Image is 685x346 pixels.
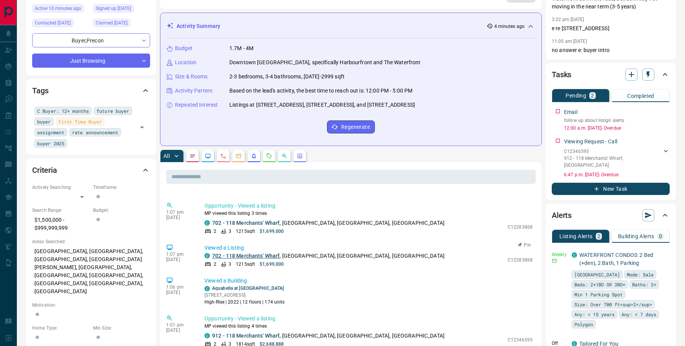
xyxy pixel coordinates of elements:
[574,291,623,298] span: Min 1 Parking Spot
[559,234,593,239] p: Listing Alerts
[220,153,226,159] svg: Calls
[579,252,653,266] a: WATERFRONT CONDOS: 2 Bed (+den), 2 Bath, 1 Parking
[327,120,375,133] button: Regenerate
[574,320,593,328] span: Polygon
[32,4,89,15] div: Mon Aug 18 2025
[175,44,193,52] p: Budget
[167,19,535,33] div: Activity Summary4 minutes ago
[204,333,210,338] div: condos.ca
[93,4,150,15] div: Thu Feb 01 2024
[175,58,196,67] p: Location
[204,286,210,291] div: condos.ca
[59,118,102,125] span: First Time Buyer
[552,68,571,81] h2: Tasks
[93,207,150,214] p: Budget:
[37,140,64,147] span: buyer 2025
[32,184,89,191] p: Actively Searching:
[175,101,218,109] p: Repeated Interest
[204,253,210,258] div: condos.ca
[32,164,57,176] h2: Criteria
[204,202,533,210] p: Opportunity - Viewed a listing
[32,245,150,298] p: [GEOGRAPHIC_DATA], [GEOGRAPHIC_DATA], [GEOGRAPHIC_DATA], [GEOGRAPHIC_DATA][PERSON_NAME], [GEOGRAP...
[72,128,118,136] span: rate announcement
[96,107,129,115] span: future buyer
[574,310,615,318] span: Any: < 15 years
[205,153,211,159] svg: Lead Browsing Activity
[32,54,150,68] div: Just Browsing
[574,281,625,288] span: Beds: 2+1BD OR 3BD+
[564,125,670,132] p: 12:00 a.m. [DATE] - Overdue
[204,299,285,305] p: High-Rise | 2022 | 12 floors | 174 units
[508,257,533,263] p: C12283868
[632,281,656,288] span: Baths: 2+
[621,310,656,318] span: Any: < 7 days
[166,290,193,295] p: [DATE]
[163,153,170,159] p: All
[190,153,196,159] svg: Notes
[236,228,255,235] p: 1215 sqft
[32,161,150,179] div: Criteria
[37,107,89,115] span: C Buyer: 12+ months
[204,277,533,285] p: Viewed a Building
[204,220,210,226] div: condos.ca
[214,228,216,235] p: 2
[297,153,303,159] svg: Agent Actions
[166,328,193,333] p: [DATE]
[137,122,147,133] button: Open
[513,242,536,249] button: Pin
[552,24,670,32] p: e re [STREET_ADDRESS]
[212,333,280,339] a: 912 - 118 Merchants' Wharf
[166,215,193,220] p: [DATE]
[564,171,670,178] p: 6:47 p.m. [DATE] - Overdue
[572,252,577,258] div: condos.ca
[552,17,584,22] p: 3:22 pm [DATE]
[552,46,670,54] p: no answer e: buyer intro
[552,65,670,84] div: Tasks
[166,252,193,257] p: 1:07 pm
[212,332,445,340] p: , [GEOGRAPHIC_DATA], [GEOGRAPHIC_DATA], [GEOGRAPHIC_DATA]
[175,87,213,95] p: Activity Pattern
[212,220,280,226] a: 702 - 118 Merchants' Wharf
[32,302,150,309] p: Motivation:
[32,238,150,245] p: Areas Searched:
[204,315,533,323] p: Opportunity - Viewed a listing
[597,234,600,239] p: 2
[564,138,617,146] p: Viewing Request - Call
[93,325,150,331] p: Min Size:
[266,153,272,159] svg: Requests
[591,93,594,98] p: 2
[32,214,89,234] p: $1,500,000 - $999,999,999
[229,87,412,95] p: Based on the lead's activity, the best time to reach out is: 12:00 PM - 5:00 PM
[214,261,216,268] p: 2
[35,19,71,27] span: Contacted [DATE]
[260,261,284,268] p: $1,699,000
[564,155,662,169] p: 912 - 118 Merchants' Wharf , [GEOGRAPHIC_DATA]
[260,228,284,235] p: $1,699,000
[552,258,557,263] svg: Email
[564,117,670,124] p: follow up about listign alerts
[552,209,572,221] h2: Alerts
[574,271,620,278] span: [GEOGRAPHIC_DATA]
[566,93,586,98] p: Pending
[212,252,445,260] p: , [GEOGRAPHIC_DATA], [GEOGRAPHIC_DATA], [GEOGRAPHIC_DATA]
[552,183,670,195] button: New Task
[618,234,654,239] p: Building Alerts
[552,39,587,44] p: 11:05 am [DATE]
[552,251,567,258] p: Weekly
[229,58,420,67] p: Downtown [GEOGRAPHIC_DATA], specifically Harbourfront and The Waterfront
[204,292,285,299] p: [STREET_ADDRESS]
[37,118,51,125] span: buyer
[251,153,257,159] svg: Listing Alerts
[166,210,193,215] p: 1:07 pm
[212,253,280,259] a: 702 - 118 Merchants' Wharf
[166,284,193,290] p: 1:06 pm
[508,336,533,343] p: C12346595
[627,93,654,99] p: Completed
[212,286,284,291] a: Aquabella at [GEOGRAPHIC_DATA]
[32,325,89,331] p: Home Type:
[235,153,242,159] svg: Emails
[508,224,533,231] p: C12283868
[177,22,220,30] p: Activity Summary
[564,146,670,170] div: C12346595912 - 118 Merchants' Wharf,[GEOGRAPHIC_DATA]
[32,207,89,214] p: Search Range:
